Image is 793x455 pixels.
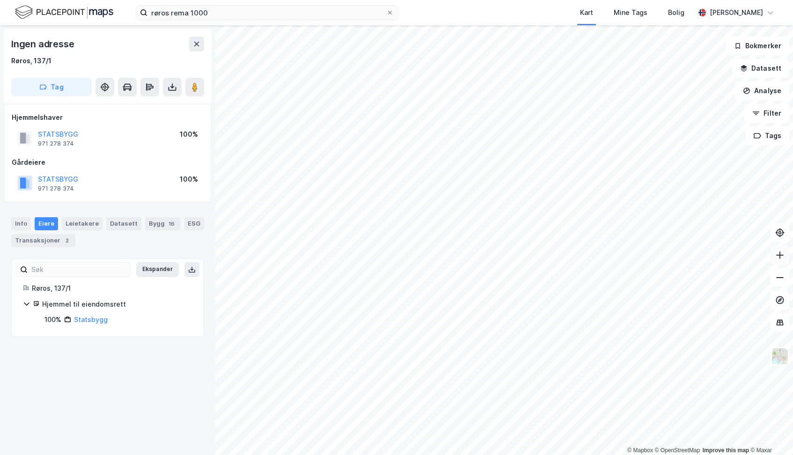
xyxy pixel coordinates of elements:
[11,55,51,66] div: Røros, 137/1
[35,217,58,230] div: Eiere
[11,78,92,96] button: Tag
[12,112,204,123] div: Hjemmelshaver
[38,185,74,192] div: 971 278 374
[746,126,789,145] button: Tags
[62,217,103,230] div: Leietakere
[668,7,684,18] div: Bolig
[32,283,192,294] div: Røros, 137/1
[703,447,749,454] a: Improve this map
[746,410,793,455] div: Kontrollprogram for chat
[44,314,61,325] div: 100%
[11,217,31,230] div: Info
[732,59,789,78] button: Datasett
[145,217,180,230] div: Bygg
[627,447,653,454] a: Mapbox
[771,347,789,365] img: Z
[38,140,74,147] div: 971 278 374
[655,447,700,454] a: OpenStreetMap
[62,236,72,245] div: 2
[735,81,789,100] button: Analyse
[42,299,192,310] div: Hjemmel til eiendomsrett
[12,157,204,168] div: Gårdeiere
[11,37,76,51] div: Ingen adresse
[184,217,204,230] div: ESG
[147,6,386,20] input: Søk på adresse, matrikkel, gårdeiere, leietakere eller personer
[744,104,789,123] button: Filter
[167,219,176,228] div: 16
[180,174,198,185] div: 100%
[614,7,647,18] div: Mine Tags
[580,7,593,18] div: Kart
[28,263,130,277] input: Søk
[11,234,75,247] div: Transaksjoner
[180,129,198,140] div: 100%
[746,410,793,455] iframe: Chat Widget
[106,217,141,230] div: Datasett
[136,262,179,277] button: Ekspander
[710,7,763,18] div: [PERSON_NAME]
[15,4,113,21] img: logo.f888ab2527a4732fd821a326f86c7f29.svg
[74,316,108,323] a: Statsbygg
[726,37,789,55] button: Bokmerker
